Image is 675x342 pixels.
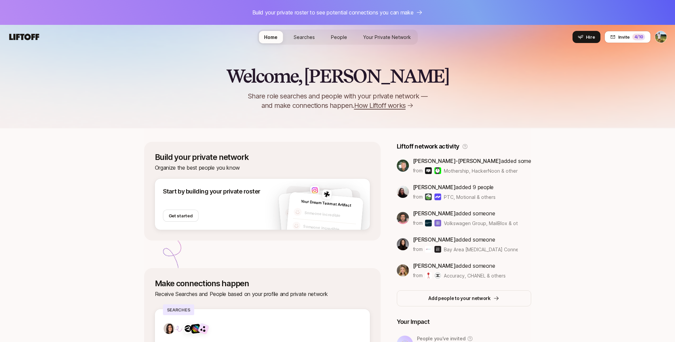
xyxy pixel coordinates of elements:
[413,184,456,190] span: [PERSON_NAME]
[155,290,370,298] p: Receive Searches and People based on your profile and private network
[163,187,260,196] p: Start by building your private roster
[363,34,411,40] span: Your Private Network
[444,194,496,201] span: PTC, Motional & others
[444,273,506,279] span: Accuracy, CHANEL & others
[309,185,320,195] img: 7661de7f_06e1_4c69_8654_c3eaf64fb6e4.jpg
[413,261,506,270] p: added someone
[413,271,423,280] p: from
[604,31,651,43] button: Invite4/10
[444,247,566,252] span: Bay Area [MEDICAL_DATA] Connections, IDEO & others
[425,194,432,200] img: PTC
[397,238,409,250] img: 3c65519f_25a8_42a5_9ef9_6a50f168ee88.jpg
[618,34,630,40] span: Invite
[155,279,370,288] p: Make connections happen
[292,221,301,230] img: default-avatar.svg
[155,163,370,172] p: Organize the best people you know
[428,294,491,302] p: Add people to your network
[413,245,423,253] p: from
[301,199,351,208] span: Your Dream Team at Artifact
[434,272,441,279] img: CHANEL
[322,189,332,199] img: 8449d47f_5acf_49ef_9f9e_04c873acc53a.jpg
[182,323,194,334] img: ReflexAI
[434,167,441,174] img: HackerNoon
[425,167,432,174] img: Mothership
[303,223,355,234] p: Someone incredible
[413,167,423,175] p: from
[413,183,496,191] p: added 9 people
[397,212,409,224] img: be759a5f_470b_4f28_a2aa_5434c985ebf0.jpg
[425,220,432,226] img: Volkswagen Group
[413,193,423,201] p: from
[326,31,352,43] a: People
[163,210,199,222] button: Get started
[354,101,414,110] a: How Liftoff works
[655,31,667,43] img: Tyler Kieft
[226,66,449,86] h2: Welcome, [PERSON_NAME]
[358,31,416,43] a: Your Private Network
[413,236,456,243] span: [PERSON_NAME]
[413,262,456,269] span: [PERSON_NAME]
[413,157,531,165] p: added someone
[293,208,302,216] img: default-avatar.svg
[655,31,667,43] button: Tyler Kieft
[425,272,432,279] img: Accuracy
[288,31,320,43] a: Searches
[397,290,531,306] button: Add people to your network
[573,31,600,43] button: Hire
[397,264,409,276] img: f9fb6e99_f038_4030_a43b_0d724dd62938.jpg
[331,34,347,40] span: People
[425,246,432,253] img: Bay Area Cancer Connections
[294,34,315,40] span: Searches
[397,317,531,327] p: Your Impact
[434,220,441,226] img: MailBlox
[354,101,406,110] span: How Liftoff works
[413,235,518,244] p: added someone
[413,219,423,227] p: from
[397,186,409,198] img: 8d15328b_3fae_4a5f_866b_2d2798bf0573.jpg
[413,158,501,164] span: [PERSON_NAME]-[PERSON_NAME]
[304,210,357,220] p: Someone incredible
[259,31,283,43] a: Home
[397,142,459,151] p: Liftoff network activity
[191,324,201,334] img: Yarn
[164,323,174,334] img: 71d7b91d_d7cb_43b4_a7ea_a9b2f2cc6e03.jpg
[155,153,370,162] p: Build your private network
[434,194,441,200] img: Motional
[413,209,518,218] p: added someone
[163,304,195,315] p: Searches
[252,8,414,17] p: Build your private roster to see potential connections you can make
[586,34,595,40] span: Hire
[237,91,438,110] p: Share role searches and people with your private network — and make connections happen.
[444,168,520,174] span: Mothership, HackerNoon & others
[413,210,456,217] span: [PERSON_NAME]
[444,220,528,226] span: Volkswagen Group, MailBlox & others
[264,34,278,40] span: Home
[632,34,645,40] div: 4 /10
[434,246,441,253] img: IDEO
[397,160,409,172] img: d34a34c5_3588_4a4e_a19e_07e127b6b7c7.jpg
